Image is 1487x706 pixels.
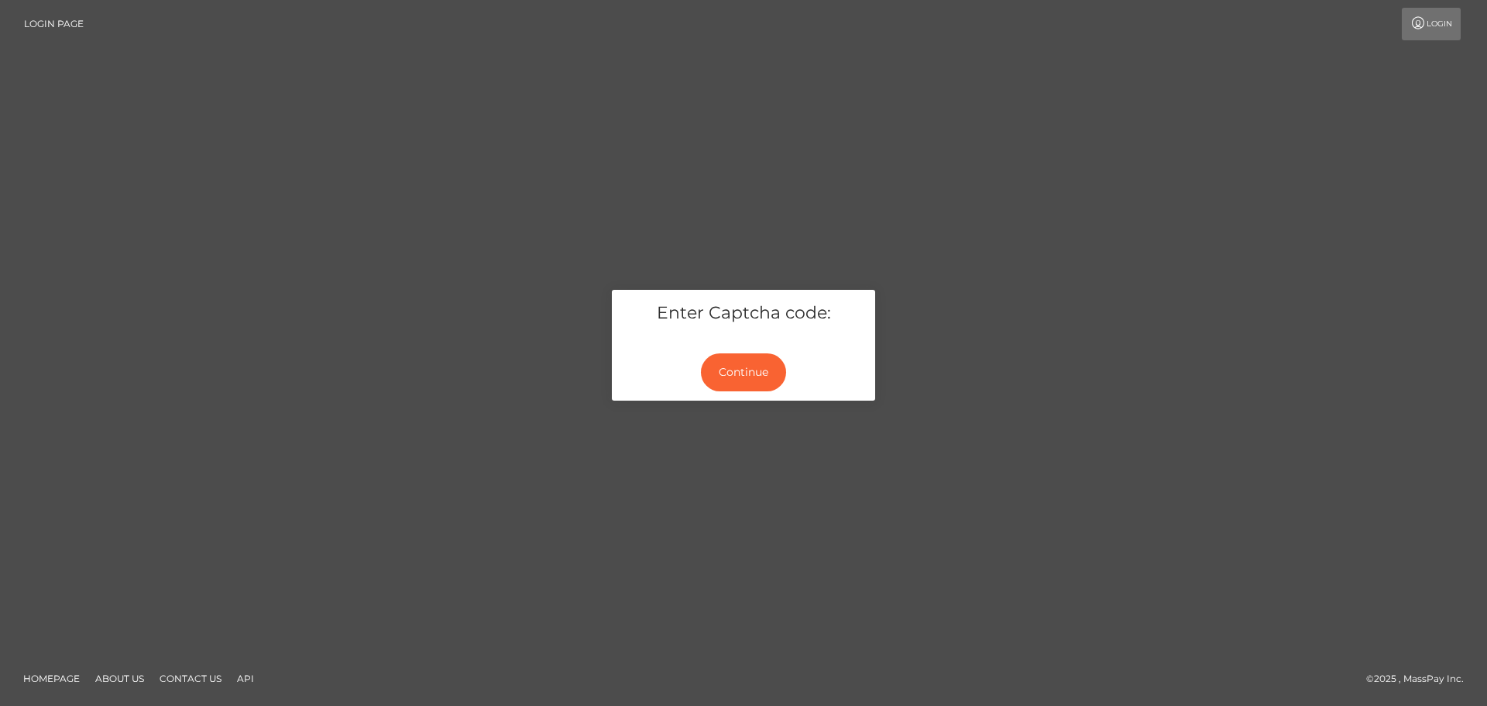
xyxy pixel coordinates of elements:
[623,301,864,325] h5: Enter Captcha code:
[153,666,228,691] a: Contact Us
[1366,670,1475,687] div: © 2025 , MassPay Inc.
[1402,8,1461,40] a: Login
[89,666,150,691] a: About Us
[24,8,84,40] a: Login Page
[701,353,786,391] button: Continue
[231,666,260,691] a: API
[17,666,86,691] a: Homepage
